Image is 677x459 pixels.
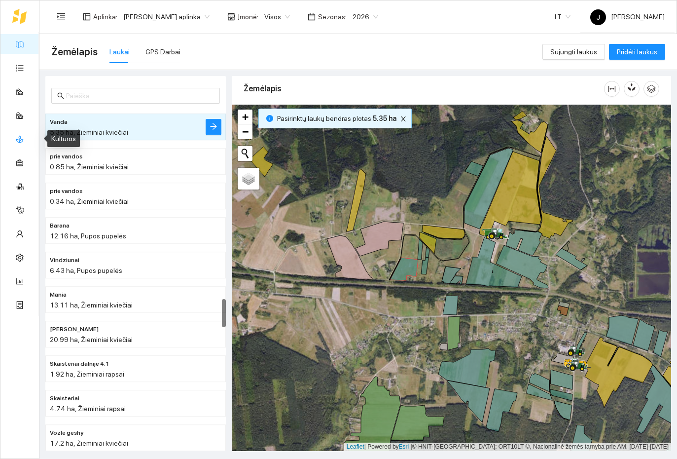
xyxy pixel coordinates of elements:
[51,44,98,60] span: Žemėlapis
[398,115,409,122] span: close
[51,7,71,27] button: menu-unfold
[50,301,133,309] span: 13.11 ha, Žieminiai kviečiai
[266,115,273,122] span: info-circle
[145,46,180,57] div: GPS Darbai
[123,9,210,24] span: Jerzy Gvozdovicz aplinka
[50,163,129,171] span: 0.85 ha, Žieminiai kviečiai
[277,113,396,124] span: Pasirinktų laukų bendras plotas :
[609,44,665,60] button: Pridėti laukus
[542,48,605,56] a: Sujungti laukus
[238,110,252,124] a: Zoom in
[411,443,412,450] span: |
[308,13,316,21] span: calendar
[397,113,409,125] button: close
[373,115,396,122] b: 5.35 ha
[50,197,129,205] span: 0.34 ha, Žieminiai kviečiai
[109,46,130,57] div: Laukai
[50,428,83,438] span: Vozle geshy
[206,119,221,135] button: arrow-right
[50,336,133,344] span: 20.99 ha, Žieminiai kviečiai
[57,12,66,21] span: menu-unfold
[50,187,82,196] span: prie vandos
[318,11,347,22] span: Sezonas :
[50,152,82,161] span: prie vandos
[50,290,67,300] span: Mania
[66,90,214,101] input: Paieška
[242,125,249,138] span: −
[550,46,597,57] span: Sujungti laukus
[555,9,570,24] span: LT
[238,146,252,161] button: Initiate a new search
[50,405,126,413] span: 4.74 ha, Žieminiai rapsai
[210,122,217,132] span: arrow-right
[399,443,409,450] a: Esri
[347,443,364,450] a: Leaflet
[83,13,91,21] span: layout
[50,128,128,136] span: 5.35 ha, Žieminiai kviečiai
[57,92,64,99] span: search
[242,111,249,123] span: +
[50,221,70,230] span: Barana
[344,443,671,451] div: | Powered by © HNIT-[GEOGRAPHIC_DATA]; ORT10LT ©, Nacionalinė žemės tarnyba prie AM, [DATE]-[DATE]
[93,11,117,22] span: Aplinka :
[50,370,124,378] span: 1.92 ha, Žieminiai rapsai
[609,48,665,56] a: Pridėti laukus
[50,267,122,274] span: 6.43 ha, Pupos pupelės
[604,81,620,97] button: column-width
[617,46,657,57] span: Pridėti laukus
[597,9,600,25] span: J
[50,117,68,127] span: Vanda
[542,44,605,60] button: Sujungti laukus
[264,9,290,24] span: Visos
[238,124,252,139] a: Zoom out
[238,11,258,22] span: Įmonė :
[50,256,79,265] span: Vindziunai
[590,13,665,21] span: [PERSON_NAME]
[353,9,378,24] span: 2026
[50,359,109,369] span: Skaisteriai dalnije 4.1
[50,394,79,403] span: Skaisteriai
[605,85,619,93] span: column-width
[51,135,76,143] a: Kultūros
[50,325,99,334] span: Kelio kairė
[50,439,128,447] span: 17.2 ha, Žieminiai kviečiai
[244,75,604,103] div: Žemėlapis
[50,232,126,240] span: 12.16 ha, Pupos pupelės
[238,168,259,190] a: Layers
[227,13,235,21] span: shop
